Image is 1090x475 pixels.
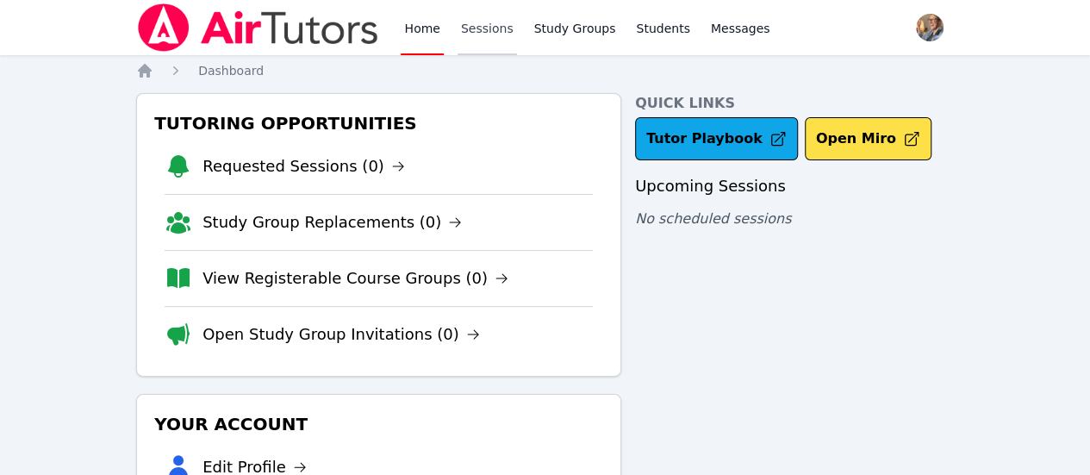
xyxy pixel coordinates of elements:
[202,322,480,347] a: Open Study Group Invitations (0)
[151,108,607,139] h3: Tutoring Opportunities
[805,117,931,160] button: Open Miro
[711,20,770,37] span: Messages
[202,210,462,234] a: Study Group Replacements (0)
[635,117,798,160] a: Tutor Playbook
[635,174,954,198] h3: Upcoming Sessions
[202,266,508,291] a: View Registerable Course Groups (0)
[151,409,607,440] h3: Your Account
[136,3,380,52] img: Air Tutors
[198,62,264,79] a: Dashboard
[202,154,405,178] a: Requested Sessions (0)
[198,64,264,78] span: Dashboard
[635,93,954,114] h4: Quick Links
[635,210,791,227] span: No scheduled sessions
[136,62,954,79] nav: Breadcrumb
